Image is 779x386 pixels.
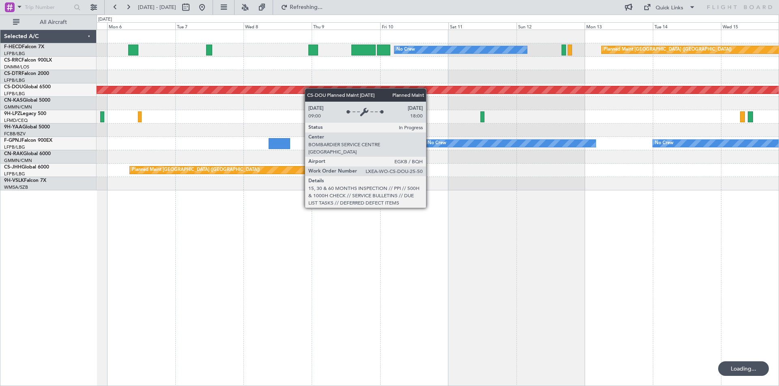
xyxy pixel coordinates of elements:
[4,104,32,110] a: GMMN/CMN
[4,131,26,137] a: FCBB/BZV
[4,138,52,143] a: F-GPNJFalcon 900EX
[4,45,22,49] span: F-HECD
[138,4,176,11] span: [DATE] - [DATE]
[656,4,683,12] div: Quick Links
[4,125,22,130] span: 9H-YAA
[132,164,260,176] div: Planned Maint [GEOGRAPHIC_DATA] ([GEOGRAPHIC_DATA])
[4,85,23,90] span: CS-DOU
[4,151,51,156] a: CN-RAKGlobal 6000
[718,361,769,376] div: Loading...
[4,165,49,170] a: CS-JHHGlobal 6000
[4,158,32,164] a: GMMN/CMN
[175,22,243,30] div: Tue 7
[4,45,44,49] a: F-HECDFalcon 7X
[4,58,52,63] a: CS-RRCFalcon 900LX
[4,58,22,63] span: CS-RRC
[655,137,674,149] div: No Crew
[4,91,25,97] a: LFPB/LBG
[312,22,380,30] div: Thu 9
[428,137,446,149] div: No Crew
[4,71,49,76] a: CS-DTRFalcon 2000
[4,178,46,183] a: 9H-VSLKFalcon 7X
[4,51,25,57] a: LFPB/LBG
[4,98,23,103] span: CN-KAS
[4,151,23,156] span: CN-RAK
[4,178,24,183] span: 9H-VSLK
[289,4,323,10] span: Refreshing...
[4,98,50,103] a: CN-KASGlobal 5000
[277,1,326,14] button: Refreshing...
[4,117,28,124] a: LFMD/CEQ
[639,1,699,14] button: Quick Links
[4,144,25,150] a: LFPB/LBG
[25,1,71,13] input: Trip Number
[4,138,22,143] span: F-GPNJ
[4,85,51,90] a: CS-DOUGlobal 6500
[9,16,88,29] button: All Aircraft
[396,44,415,56] div: No Crew
[604,44,732,56] div: Planned Maint [GEOGRAPHIC_DATA] ([GEOGRAPHIC_DATA])
[516,22,585,30] div: Sun 12
[4,171,25,177] a: LFPB/LBG
[4,64,29,70] a: DNMM/LOS
[4,111,46,116] a: 9H-LPZLegacy 500
[243,22,312,30] div: Wed 8
[448,22,516,30] div: Sat 11
[4,77,25,83] a: LFPB/LBG
[4,111,20,116] span: 9H-LPZ
[4,125,50,130] a: 9H-YAAGlobal 5000
[98,16,112,23] div: [DATE]
[107,22,175,30] div: Mon 6
[21,19,86,25] span: All Aircraft
[4,71,22,76] span: CS-DTR
[653,22,721,30] div: Tue 14
[585,22,653,30] div: Mon 13
[380,22,448,30] div: Fri 10
[4,184,28,190] a: WMSA/SZB
[4,165,22,170] span: CS-JHH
